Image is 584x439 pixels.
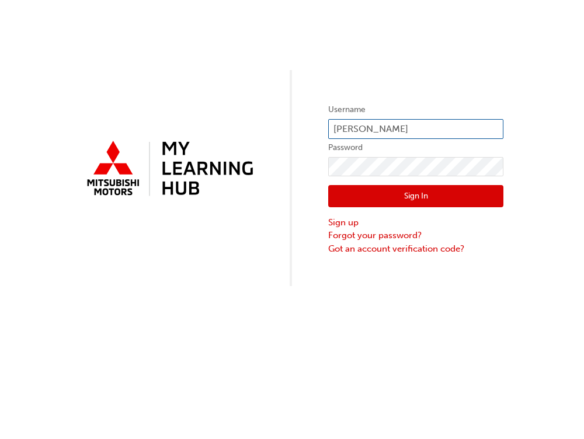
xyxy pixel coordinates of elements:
a: Forgot your password? [328,229,503,242]
input: Username [328,119,503,139]
label: Username [328,103,503,117]
a: Got an account verification code? [328,242,503,256]
a: Sign up [328,216,503,229]
button: Sign In [328,185,503,207]
img: mmal [81,136,256,203]
label: Password [328,141,503,155]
